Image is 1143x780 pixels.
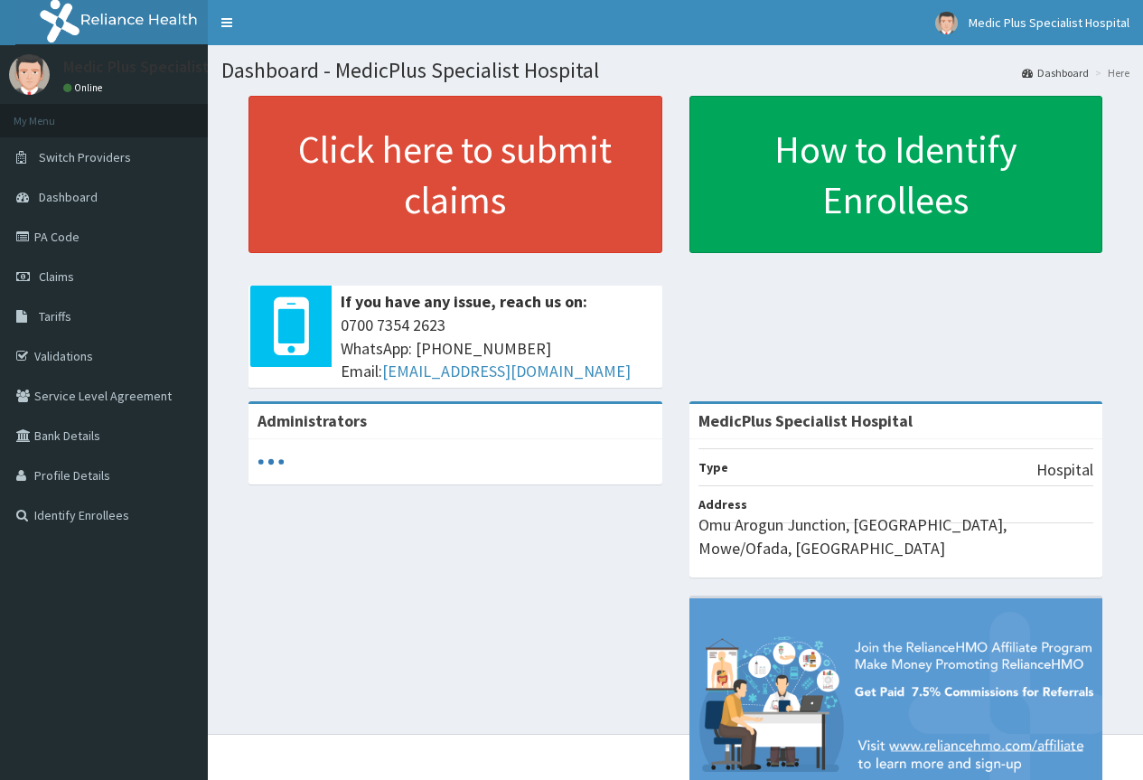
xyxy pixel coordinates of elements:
[1022,65,1089,80] a: Dashboard
[969,14,1129,31] span: Medic Plus Specialist Hospital
[935,12,958,34] img: User Image
[698,496,747,512] b: Address
[39,189,98,205] span: Dashboard
[689,96,1103,253] a: How to Identify Enrollees
[63,81,107,94] a: Online
[258,448,285,475] svg: audio-loading
[382,361,631,381] a: [EMAIL_ADDRESS][DOMAIN_NAME]
[39,268,74,285] span: Claims
[39,308,71,324] span: Tariffs
[248,96,662,253] a: Click here to submit claims
[258,410,367,431] b: Administrators
[9,54,50,95] img: User Image
[1091,65,1129,80] li: Here
[341,314,653,383] span: 0700 7354 2623 WhatsApp: [PHONE_NUMBER] Email:
[698,459,728,475] b: Type
[221,59,1129,82] h1: Dashboard - MedicPlus Specialist Hospital
[39,149,131,165] span: Switch Providers
[63,59,273,75] p: Medic Plus Specialist Hospital
[341,291,587,312] b: If you have any issue, reach us on:
[698,410,913,431] strong: MedicPlus Specialist Hospital
[698,513,1094,559] p: Omu Arogun Junction, [GEOGRAPHIC_DATA], Mowe/Ofada, [GEOGRAPHIC_DATA]
[1036,458,1093,482] p: Hospital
